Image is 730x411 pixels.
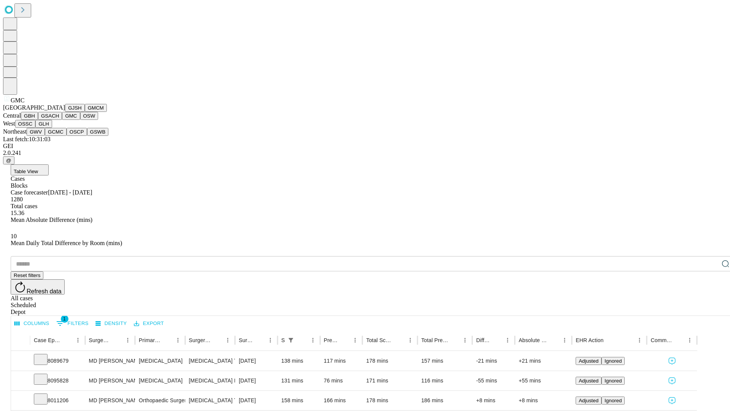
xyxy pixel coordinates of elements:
[15,120,36,128] button: OSSC
[281,351,316,371] div: 138 mins
[162,335,173,346] button: Sort
[281,337,285,343] div: Scheduled In Room Duration
[492,335,502,346] button: Sort
[189,351,231,371] div: [MEDICAL_DATA] THIGH THROUGH [MEDICAL_DATA]
[14,169,38,174] span: Table View
[189,391,231,410] div: [MEDICAL_DATA] TOTAL HIP
[421,337,449,343] div: Total Predicted Duration
[48,189,92,196] span: [DATE] - [DATE]
[421,391,469,410] div: 186 mins
[634,335,645,346] button: Menu
[324,351,359,371] div: 117 mins
[34,351,81,371] div: 8089679
[6,158,11,163] span: @
[254,335,265,346] button: Sort
[15,394,26,408] button: Expand
[297,335,308,346] button: Sort
[286,335,296,346] div: 1 active filter
[239,371,274,390] div: [DATE]
[21,112,38,120] button: GBH
[281,391,316,410] div: 158 mins
[80,112,98,120] button: OSW
[366,391,414,410] div: 178 mins
[502,335,513,346] button: Menu
[405,335,416,346] button: Menu
[11,196,23,202] span: 1280
[35,120,52,128] button: GLH
[132,318,166,330] button: Export
[189,371,231,390] div: [MEDICAL_DATA] LEG THROUGH [MEDICAL_DATA] AND [MEDICAL_DATA]
[11,271,43,279] button: Reset filters
[15,355,26,368] button: Expand
[3,156,14,164] button: @
[476,337,491,343] div: Difference
[519,391,568,410] div: +8 mins
[605,358,622,364] span: Ignored
[27,128,45,136] button: GWV
[11,279,65,295] button: Refresh data
[519,371,568,390] div: +55 mins
[139,337,161,343] div: Primary Service
[38,112,62,120] button: GSACH
[460,335,470,346] button: Menu
[34,337,61,343] div: Case Epic Id
[684,335,695,346] button: Menu
[579,378,598,384] span: Adjusted
[239,391,274,410] div: [DATE]
[11,164,49,175] button: Table View
[3,112,21,119] span: Central
[3,104,65,111] span: [GEOGRAPHIC_DATA]
[366,371,414,390] div: 171 mins
[366,337,394,343] div: Total Scheduled Duration
[339,335,350,346] button: Sort
[308,335,318,346] button: Menu
[324,371,359,390] div: 76 mins
[579,398,598,403] span: Adjusted
[651,337,673,343] div: Comments
[89,337,111,343] div: Surgeon Name
[3,120,15,127] span: West
[13,318,51,330] button: Select columns
[366,351,414,371] div: 178 mins
[576,357,601,365] button: Adjusted
[519,351,568,371] div: +21 mins
[605,398,622,403] span: Ignored
[476,351,511,371] div: -21 mins
[476,391,511,410] div: +8 mins
[62,335,73,346] button: Sort
[519,337,548,343] div: Absolute Difference
[15,374,26,388] button: Expand
[89,391,131,410] div: MD [PERSON_NAME] Jr [PERSON_NAME] C Md
[576,337,603,343] div: EHR Action
[73,335,83,346] button: Menu
[549,335,559,346] button: Sort
[11,217,92,223] span: Mean Absolute Difference (mins)
[324,391,359,410] div: 166 mins
[212,335,222,346] button: Sort
[3,128,27,135] span: Northeast
[239,351,274,371] div: [DATE]
[11,210,24,216] span: 15.36
[3,150,727,156] div: 2.0.241
[27,288,62,295] span: Refresh data
[139,351,181,371] div: [MEDICAL_DATA]
[601,357,625,365] button: Ignored
[61,315,68,323] span: 1
[674,335,684,346] button: Sort
[139,371,181,390] div: [MEDICAL_DATA]
[11,203,37,209] span: Total cases
[189,337,211,343] div: Surgery Name
[45,128,67,136] button: GCMC
[604,335,615,346] button: Sort
[350,335,360,346] button: Menu
[11,240,122,246] span: Mean Daily Total Difference by Room (mins)
[87,128,109,136] button: GSWB
[11,189,48,196] span: Case forecaster
[286,335,296,346] button: Show filters
[421,351,469,371] div: 157 mins
[601,397,625,405] button: Ignored
[579,358,598,364] span: Adjusted
[3,136,51,142] span: Last fetch: 10:31:03
[605,378,622,384] span: Ignored
[85,104,107,112] button: GMCM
